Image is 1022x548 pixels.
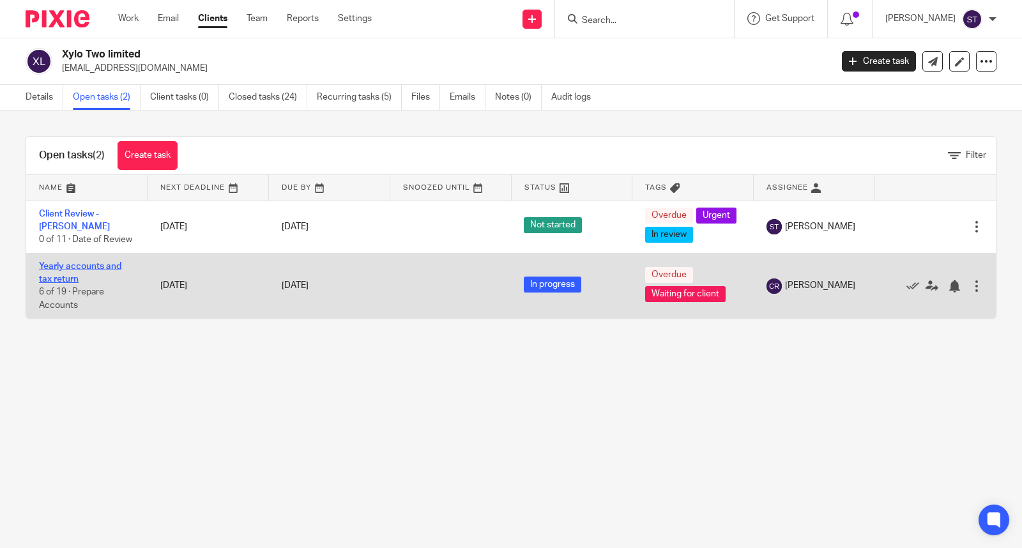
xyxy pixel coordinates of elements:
span: Urgent [696,208,736,224]
a: Emails [450,85,485,110]
a: Yearly accounts and tax return [39,262,121,284]
a: Recurring tasks (5) [317,85,402,110]
a: Details [26,85,63,110]
a: Email [158,12,179,25]
span: [PERSON_NAME] [785,220,855,233]
img: svg%3E [26,48,52,75]
a: Create task [842,51,916,72]
td: [DATE] [148,253,269,318]
img: svg%3E [766,219,782,234]
span: Get Support [765,14,814,23]
a: Files [411,85,440,110]
span: In progress [524,277,581,293]
span: [PERSON_NAME] [785,279,855,292]
img: svg%3E [962,9,982,29]
h2: Xylo Two limited [62,48,671,61]
a: Audit logs [551,85,600,110]
a: Open tasks (2) [73,85,141,110]
span: Waiting for client [645,286,726,302]
span: Status [524,184,556,191]
a: Work [118,12,139,25]
img: Pixie [26,10,89,27]
p: [PERSON_NAME] [885,12,956,25]
span: 0 of 11 · Date of Review [39,235,132,244]
span: In review [645,227,693,243]
a: Clients [198,12,227,25]
a: Settings [338,12,372,25]
p: [EMAIL_ADDRESS][DOMAIN_NAME] [62,62,823,75]
span: 6 of 19 · Prepare Accounts [39,288,104,310]
span: Overdue [645,208,693,224]
a: Reports [287,12,319,25]
span: Filter [966,151,986,160]
a: Client tasks (0) [150,85,219,110]
img: svg%3E [766,278,782,294]
span: Tags [645,184,667,191]
span: [DATE] [282,282,309,291]
h1: Open tasks [39,149,105,162]
a: Closed tasks (24) [229,85,307,110]
span: [DATE] [282,222,309,231]
span: Overdue [645,267,693,283]
a: Notes (0) [495,85,542,110]
a: Client Review - [PERSON_NAME] [39,209,110,231]
span: Not started [524,217,582,233]
td: [DATE] [148,201,269,253]
a: Mark as done [906,279,926,292]
span: Snoozed Until [403,184,470,191]
span: (2) [93,150,105,160]
input: Search [581,15,696,27]
a: Team [247,12,268,25]
a: Create task [118,141,178,170]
